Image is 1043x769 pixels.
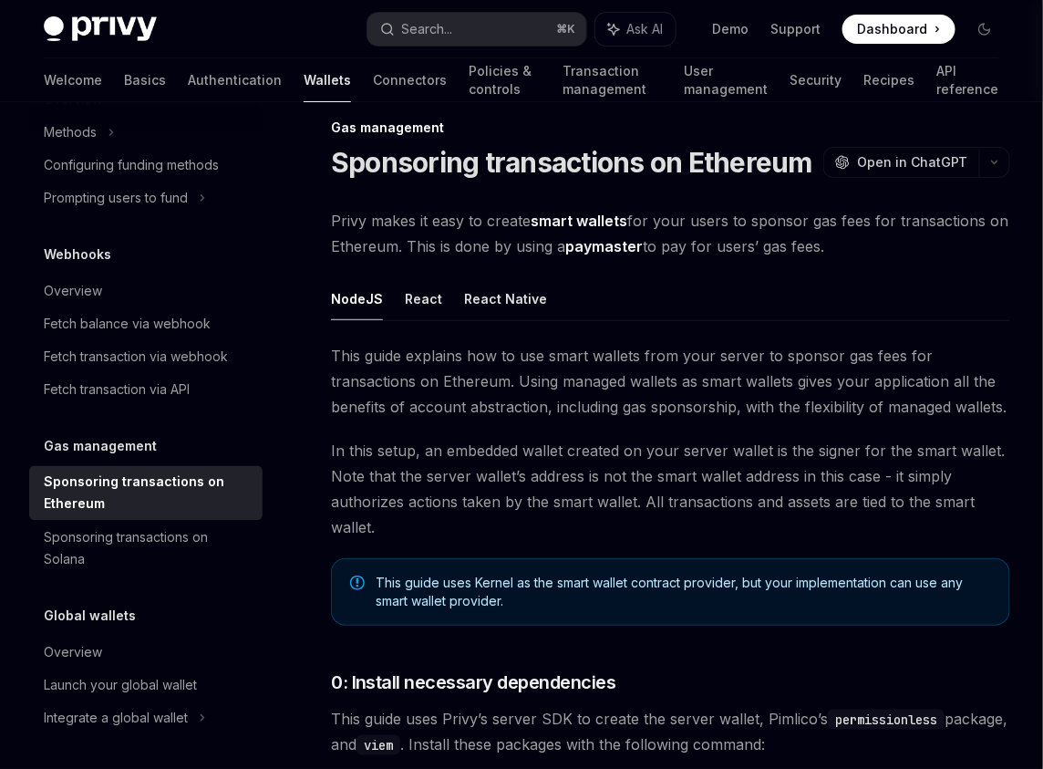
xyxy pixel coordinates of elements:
[44,605,136,627] h5: Global wallets
[44,121,97,143] div: Methods
[44,526,252,570] div: Sponsoring transactions on Solana
[405,277,442,320] button: React
[626,20,663,38] span: Ask AI
[556,22,575,36] span: ⌘ K
[857,153,968,171] span: Open in ChatGPT
[469,58,541,102] a: Policies & controls
[44,16,157,42] img: dark logo
[44,313,211,335] div: Fetch balance via webhook
[770,20,821,38] a: Support
[44,244,111,265] h5: Webhooks
[44,379,190,400] div: Fetch transaction via API
[331,706,1010,757] span: This guide uses Privy’s server SDK to create the server wallet, Pimlico’s package, and . Install ...
[331,670,616,695] span: 0: Install necessary dependencies
[823,147,979,178] button: Open in ChatGPT
[563,58,662,102] a: Transaction management
[44,346,228,368] div: Fetch transaction via webhook
[331,208,1010,259] span: Privy makes it easy to create for your users to sponsor gas fees for transactions on Ethereum. Th...
[331,119,1010,137] div: Gas management
[29,275,263,307] a: Overview
[44,674,197,696] div: Launch your global wallet
[402,18,453,40] div: Search...
[44,280,102,302] div: Overview
[29,466,263,521] a: Sponsoring transactions on Ethereum
[29,340,263,373] a: Fetch transaction via webhook
[595,13,676,46] button: Ask AI
[29,149,263,182] a: Configuring funding methods
[331,343,1010,420] span: This guide explains how to use smart wallets from your server to sponsor gas fees for transaction...
[44,187,188,209] div: Prompting users to fund
[712,20,749,38] a: Demo
[44,154,219,176] div: Configuring funding methods
[29,669,263,701] a: Launch your global wallet
[304,58,351,102] a: Wallets
[124,58,166,102] a: Basics
[531,212,627,230] strong: smart wallets
[331,146,812,179] h1: Sponsoring transactions on Ethereum
[863,58,914,102] a: Recipes
[790,58,842,102] a: Security
[188,58,282,102] a: Authentication
[331,438,1010,540] span: In this setup, an embedded wallet created on your server wallet is the signer for the smart walle...
[356,735,400,755] code: viem
[331,277,383,320] button: NodeJS
[44,435,157,457] h5: Gas management
[367,13,587,46] button: Search...⌘K
[376,574,991,610] span: This guide uses Kernel as the smart wallet contract provider, but your implementation can use any...
[684,58,768,102] a: User management
[842,15,955,44] a: Dashboard
[44,58,102,102] a: Welcome
[29,373,263,406] a: Fetch transaction via API
[828,710,945,730] code: permissionless
[44,707,188,729] div: Integrate a global wallet
[857,20,927,38] span: Dashboard
[373,58,447,102] a: Connectors
[970,15,999,44] button: Toggle dark mode
[44,641,102,663] div: Overview
[936,58,999,102] a: API reference
[29,521,263,576] a: Sponsoring transactions on Solana
[29,307,263,340] a: Fetch balance via webhook
[565,237,643,256] a: paymaster
[44,472,252,515] div: Sponsoring transactions on Ethereum
[464,277,547,320] button: React Native
[350,576,365,590] svg: Note
[29,636,263,669] a: Overview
